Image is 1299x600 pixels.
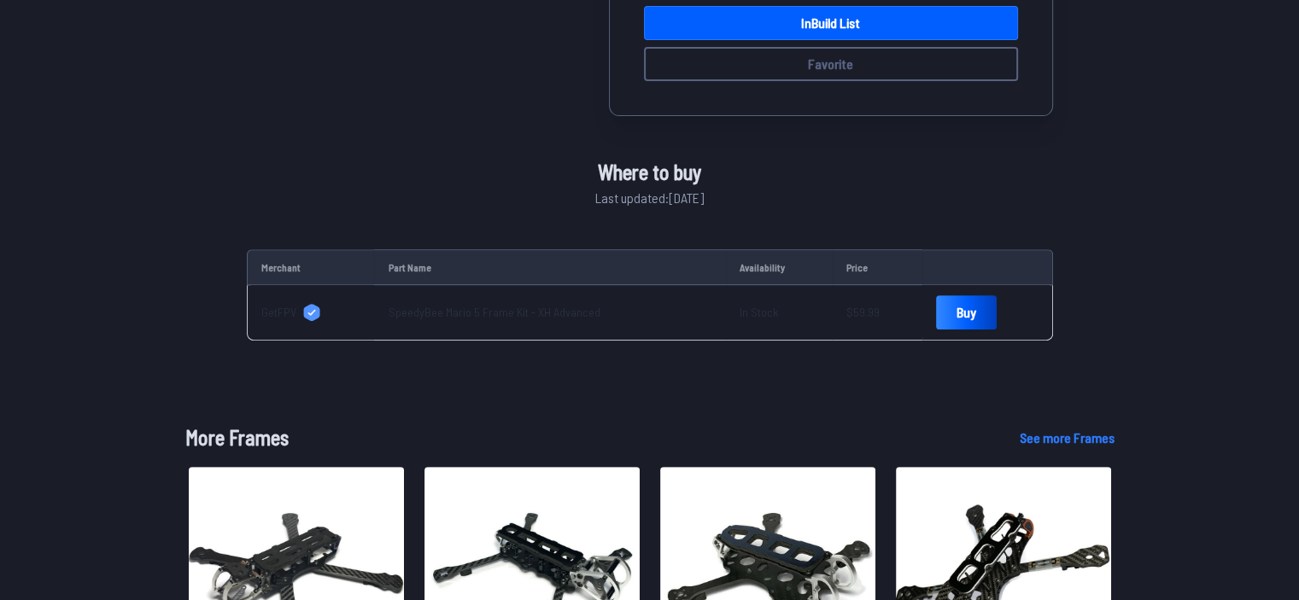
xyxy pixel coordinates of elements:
td: Price [833,249,922,285]
a: Buy [936,295,997,329]
span: GetFPV [261,304,296,321]
td: Availability [726,249,833,285]
span: Last updated: [DATE] [595,188,704,208]
td: In Stock [726,285,833,341]
td: Part Name [374,249,726,285]
td: Merchant [247,249,375,285]
a: GetFPV [261,304,361,321]
a: See more Frames [1020,428,1115,448]
h1: More Frames [185,422,992,453]
button: Favorite [644,47,1018,81]
a: SpeedyBee Mario 5 Frame Kit - XH Advanced [388,305,600,319]
td: $59.99 [833,285,922,341]
span: Where to buy [598,157,701,188]
a: InBuild List [644,6,1018,40]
